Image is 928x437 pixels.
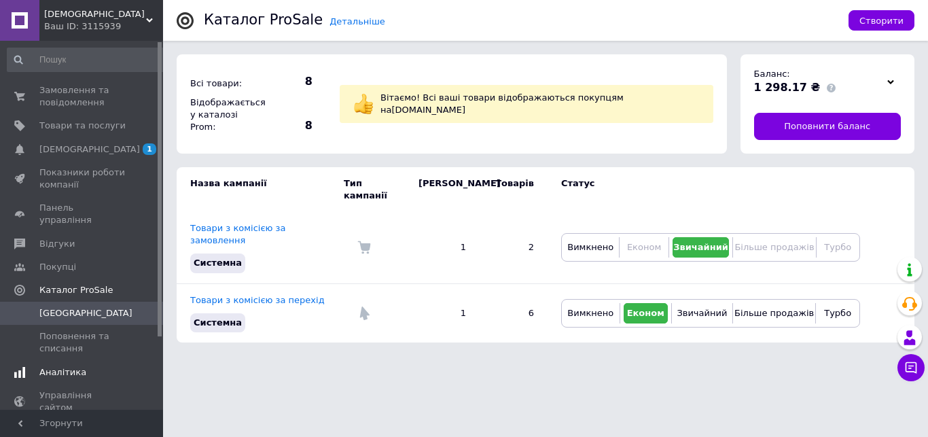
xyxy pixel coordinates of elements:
[39,84,126,109] span: Замовлення та повідомлення
[824,308,851,318] span: Турбо
[187,74,262,93] div: Всі товари:
[567,242,613,252] span: Вимкнено
[673,242,728,252] span: Звичайний
[39,202,126,226] span: Панель управління
[39,389,126,414] span: Управління сайтом
[859,16,904,26] span: Створити
[39,143,140,156] span: [DEMOGRAPHIC_DATA]
[405,212,480,283] td: 1
[480,283,548,343] td: 6
[344,167,405,212] td: Тип кампанії
[39,167,126,191] span: Показники роботи компанії
[754,81,821,94] span: 1 298.17 ₴
[819,303,856,324] button: Турбо
[39,238,75,250] span: Відгуки
[353,94,374,114] img: :+1:
[824,242,851,252] span: Турбо
[44,20,163,33] div: Ваш ID: 3115939
[377,88,703,120] div: Вітаємо! Всі ваші товари відображаються покупцям на [DOMAIN_NAME]
[39,366,86,379] span: Аналітика
[39,284,113,296] span: Каталог ProSale
[190,295,325,305] a: Товари з комісією за перехід
[627,308,664,318] span: Економ
[143,143,156,155] span: 1
[194,258,242,268] span: Системна
[7,48,168,72] input: Пошук
[39,307,132,319] span: [GEOGRAPHIC_DATA]
[734,242,814,252] span: Більше продажів
[565,237,615,258] button: Вимкнено
[357,307,371,320] img: Комісія за перехід
[754,69,790,79] span: Баланс:
[405,167,480,212] td: [PERSON_NAME]
[675,303,729,324] button: Звичайний
[177,167,344,212] td: Назва кампанії
[39,120,126,132] span: Товари та послуги
[623,237,664,258] button: Економ
[677,308,727,318] span: Звичайний
[624,303,668,324] button: Економ
[405,283,480,343] td: 1
[736,303,812,324] button: Більше продажів
[480,167,548,212] td: Товарів
[357,241,371,254] img: Комісія за замовлення
[897,354,925,381] button: Чат з покупцем
[204,13,323,27] div: Каталог ProSale
[784,120,870,133] span: Поповнити баланс
[548,167,860,212] td: Статус
[329,16,385,27] a: Детальніше
[820,237,856,258] button: Турбо
[736,237,812,258] button: Більше продажів
[190,223,285,245] a: Товари з комісією за замовлення
[567,308,613,318] span: Вимкнено
[44,8,146,20] span: АДПАРТС
[39,261,76,273] span: Покупці
[480,212,548,283] td: 2
[265,74,313,89] span: 8
[734,308,814,318] span: Більше продажів
[187,93,262,137] div: Відображається у каталозі Prom:
[565,303,616,324] button: Вимкнено
[194,317,242,328] span: Системна
[754,113,902,140] a: Поповнити баланс
[849,10,914,31] button: Створити
[39,330,126,355] span: Поповнення та списання
[265,118,313,133] span: 8
[627,242,661,252] span: Економ
[673,237,730,258] button: Звичайний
